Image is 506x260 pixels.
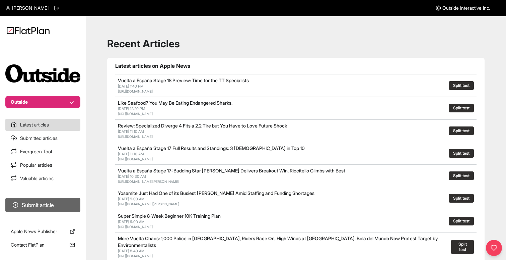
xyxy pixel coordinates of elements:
[449,149,474,158] button: Split test
[118,135,153,139] a: [URL][DOMAIN_NAME]
[118,84,144,89] span: [DATE] 1:40 PM
[118,89,153,93] a: [URL][DOMAIN_NAME]
[118,157,153,161] a: [URL][DOMAIN_NAME]
[449,217,474,225] button: Split test
[118,254,153,258] a: [URL][DOMAIN_NAME]
[118,219,145,224] span: [DATE] 9:00 AM
[118,112,153,116] a: [URL][DOMAIN_NAME]
[5,239,80,251] a: Contact FlatPlan
[5,225,80,238] a: Apple News Publisher
[5,64,80,83] img: Publication Logo
[5,119,80,131] a: Latest articles
[5,132,80,144] a: Submitted articles
[118,197,145,201] span: [DATE] 9:00 AM
[7,27,50,34] img: Logo
[118,145,305,151] a: Vuelta a España Stage 17 Full Results and Standings: 3 [DEMOGRAPHIC_DATA] in Top 10
[118,129,144,134] span: [DATE] 11:10 AM
[5,198,80,212] button: Submit article
[118,236,438,248] a: More Vuelta Chaos: 1,000 Police in [GEOGRAPHIC_DATA], Riders Race On, High Winds at [GEOGRAPHIC_D...
[118,213,221,219] a: Super Simple 8-Week Beginner 10K Training Plan
[5,172,80,185] a: Valuable articles
[12,5,49,11] span: [PERSON_NAME]
[118,123,287,128] a: Review: Specialized Diverge 4 Fits a 2.2 Tire but You Have to Love Future Shock
[449,194,474,203] button: Split test
[118,106,145,111] span: [DATE] 12:20 PM
[442,5,490,11] span: Outside Interactive Inc.
[5,5,49,11] a: [PERSON_NAME]
[449,81,474,90] button: Split test
[449,126,474,135] button: Split test
[5,146,80,158] a: Evergreen Tool
[118,202,179,206] a: [URL][DOMAIN_NAME][PERSON_NAME]
[451,240,474,254] button: Split test
[449,171,474,180] button: Split test
[5,159,80,171] a: Popular articles
[115,62,477,70] h1: Latest articles on Apple News
[118,190,314,196] a: Yosemite Just Had One of its Busiest [PERSON_NAME] Amid Staffing and Funding Shortages
[107,38,485,50] h1: Recent Articles
[5,96,80,108] button: Outside
[118,168,345,173] a: Vuelta a España Stage 17: Budding Star [PERSON_NAME] Delivers Breakout Win, Riccitello Climbs wit...
[118,174,146,179] span: [DATE] 10:30 AM
[118,152,144,156] span: [DATE] 11:10 AM
[118,225,153,229] a: [URL][DOMAIN_NAME]
[449,104,474,112] button: Split test
[118,100,232,106] a: Like Seafood? You May Be Eating Endangered Sharks.
[118,179,179,184] a: [URL][DOMAIN_NAME][PERSON_NAME]
[118,77,249,83] a: Vuelta a España Stage 18 Preview: Time for the TT Specialists
[118,249,145,253] span: [DATE] 8:40 AM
